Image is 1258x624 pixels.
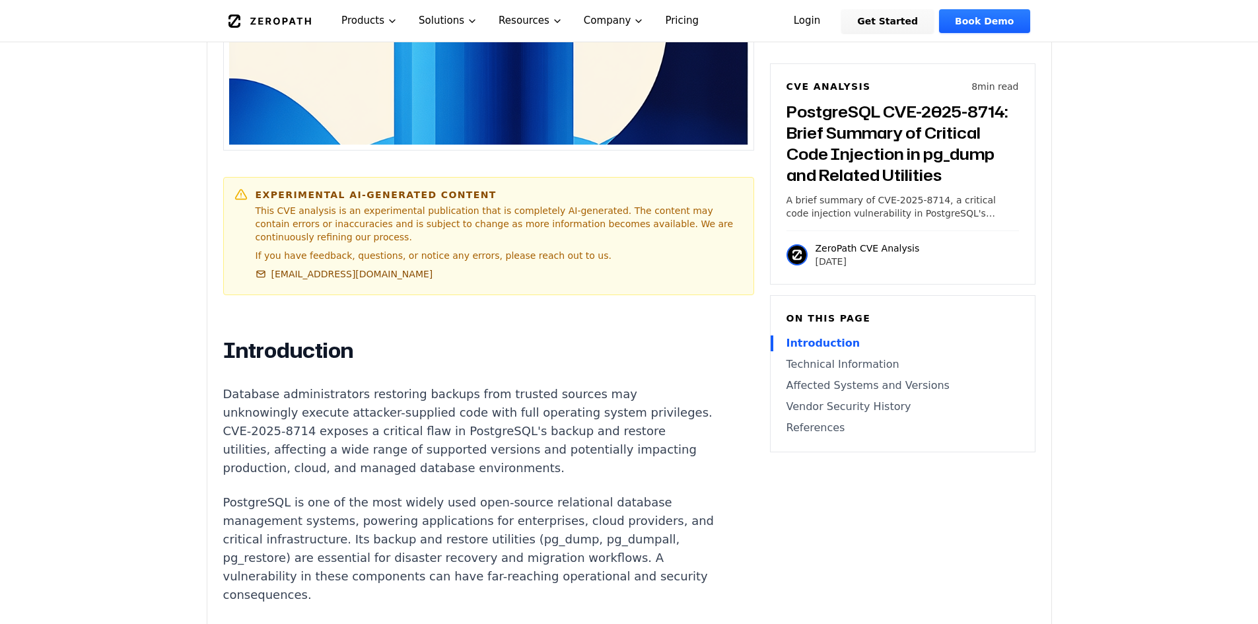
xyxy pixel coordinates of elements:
p: ZeroPath CVE Analysis [816,242,920,255]
img: ZeroPath CVE Analysis [786,244,808,265]
a: Book Demo [939,9,1030,33]
p: A brief summary of CVE-2025-8714, a critical code injection vulnerability in PostgreSQL's pg_dump... [786,193,1019,220]
h6: CVE Analysis [786,80,871,93]
p: Database administrators restoring backups from trusted sources may unknowingly execute attacker-s... [223,385,715,477]
a: References [786,420,1019,436]
h6: Experimental AI-Generated Content [256,188,743,201]
a: Introduction [786,335,1019,351]
h2: Introduction [223,337,715,364]
a: Vendor Security History [786,399,1019,415]
a: Login [778,9,837,33]
p: If you have feedback, questions, or notice any errors, please reach out to us. [256,249,743,262]
a: Technical Information [786,357,1019,372]
h3: PostgreSQL CVE-2025-8714: Brief Summary of Critical Code Injection in pg_dump and Related Utilities [786,101,1019,186]
a: Affected Systems and Versions [786,378,1019,394]
a: [EMAIL_ADDRESS][DOMAIN_NAME] [256,267,433,281]
p: [DATE] [816,255,920,268]
a: Get Started [841,9,934,33]
p: PostgreSQL is one of the most widely used open-source relational database management systems, pow... [223,493,715,604]
p: 8 min read [971,80,1018,93]
p: This CVE analysis is an experimental publication that is completely AI-generated. The content may... [256,204,743,244]
h6: On this page [786,312,1019,325]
